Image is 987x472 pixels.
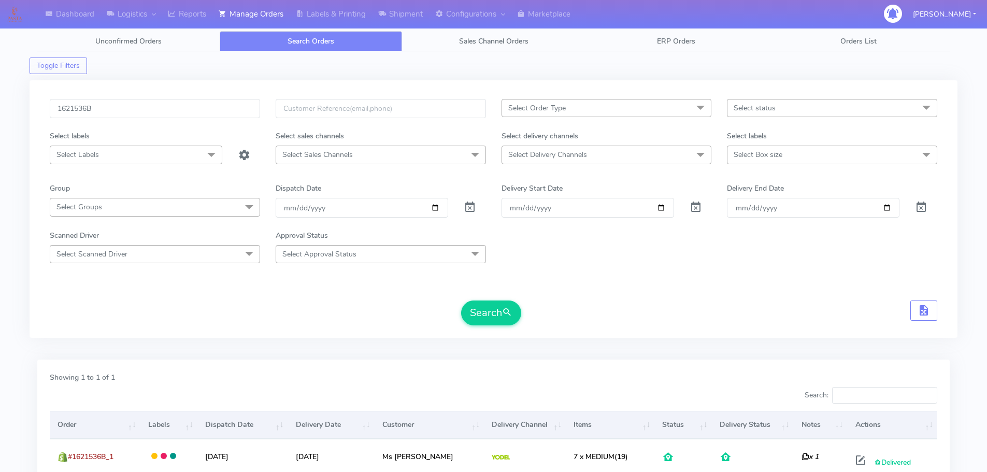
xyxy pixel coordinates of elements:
span: Select Delivery Channels [508,150,587,160]
th: Notes: activate to sort column ascending [794,411,848,439]
button: Search [461,301,521,325]
input: Order Id [50,99,260,118]
label: Group [50,183,70,194]
span: Search Orders [288,36,334,46]
span: #1621536B_1 [68,452,113,462]
label: Select labels [727,131,767,141]
label: Select delivery channels [502,131,578,141]
th: Actions: activate to sort column ascending [847,411,937,439]
label: Delivery End Date [727,183,784,194]
th: Order: activate to sort column ascending [50,411,140,439]
th: Delivery Channel: activate to sort column ascending [484,411,566,439]
th: Labels: activate to sort column ascending [140,411,197,439]
span: Select Order Type [508,103,566,113]
span: Unconfirmed Orders [95,36,162,46]
input: Search: [832,387,937,404]
label: Select sales channels [276,131,344,141]
span: 7 x MEDIUM [574,452,614,462]
th: Items: activate to sort column ascending [566,411,654,439]
span: Select Groups [56,202,102,212]
th: Delivery Status: activate to sort column ascending [711,411,793,439]
span: (19) [574,452,628,462]
th: Delivery Date: activate to sort column ascending [288,411,375,439]
label: Search: [805,387,937,404]
span: Select Labels [56,150,99,160]
label: Select labels [50,131,90,141]
label: Approval Status [276,230,328,241]
span: Select Sales Channels [282,150,353,160]
i: x 1 [802,452,819,462]
button: Toggle Filters [30,58,87,74]
img: Yodel [492,455,510,460]
button: [PERSON_NAME] [905,4,984,25]
span: Orders List [840,36,877,46]
input: Customer Reference(email,phone) [276,99,486,118]
span: Select Box size [734,150,782,160]
label: Dispatch Date [276,183,321,194]
label: Delivery Start Date [502,183,563,194]
span: Sales Channel Orders [459,36,528,46]
span: Select status [734,103,776,113]
th: Status: activate to sort column ascending [654,411,711,439]
label: Scanned Driver [50,230,99,241]
span: Delivered [874,457,911,467]
img: shopify.png [58,452,68,462]
label: Showing 1 to 1 of 1 [50,372,115,383]
th: Dispatch Date: activate to sort column ascending [197,411,288,439]
ul: Tabs [37,31,950,51]
th: Customer: activate to sort column ascending [375,411,484,439]
span: ERP Orders [657,36,695,46]
span: Select Approval Status [282,249,356,259]
span: Select Scanned Driver [56,249,127,259]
